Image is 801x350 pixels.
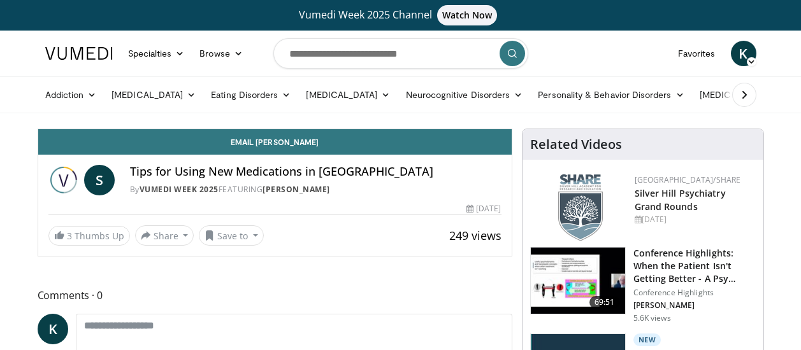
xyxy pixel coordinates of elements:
h4: Related Videos [530,137,622,152]
a: Email [PERSON_NAME] [38,129,512,155]
img: VuMedi Logo [45,47,113,60]
a: [GEOGRAPHIC_DATA]/SHARE [635,174,741,185]
a: K [38,314,68,344]
a: Neurocognitive Disorders [398,82,531,108]
a: K [731,41,756,66]
a: Vumedi Week 2025 [140,184,219,195]
span: 249 views [449,228,502,243]
input: Search topics, interventions [273,38,528,69]
a: Specialties [120,41,192,66]
a: Personality & Behavior Disorders [530,82,691,108]
h4: Tips for Using New Medications in [GEOGRAPHIC_DATA] [130,165,502,179]
button: Share [135,225,194,246]
span: Watch Now [437,5,498,25]
span: 3 [67,230,72,242]
p: Conference Highlights [633,288,756,298]
span: 69:51 [589,296,620,309]
img: 4362ec9e-0993-4580-bfd4-8e18d57e1d49.150x105_q85_crop-smart_upscale.jpg [531,248,625,314]
a: Browse [192,41,250,66]
a: [PERSON_NAME] [263,184,330,195]
div: [DATE] [635,214,753,225]
a: Silver Hill Psychiatry Grand Rounds [635,187,726,213]
a: 69:51 Conference Highlights: When the Patient Isn't Getting Better - A Psy… Conference Highlights... [530,247,756,323]
h3: Conference Highlights: When the Patient Isn't Getting Better - A Psy… [633,247,756,285]
a: 3 Thumbs Up [48,226,130,246]
a: Eating Disorders [203,82,298,108]
p: New [633,333,661,346]
img: Vumedi Week 2025 [48,165,79,195]
a: [MEDICAL_DATA] [104,82,203,108]
a: Addiction [38,82,105,108]
a: [MEDICAL_DATA] [298,82,398,108]
a: Vumedi Week 2025 ChannelWatch Now [47,5,754,25]
div: [DATE] [466,203,501,214]
a: Favorites [670,41,723,66]
div: By FEATURING [130,184,502,195]
span: Comments 0 [38,287,512,304]
button: Save to [199,225,264,246]
p: 5.6K views [633,313,671,323]
p: [PERSON_NAME] [633,300,756,311]
img: f8aaeb6d-318f-4fcf-bd1d-54ce21f29e87.png.150x105_q85_autocrop_double_scale_upscale_version-0.2.png [558,174,603,241]
a: S [84,165,115,195]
